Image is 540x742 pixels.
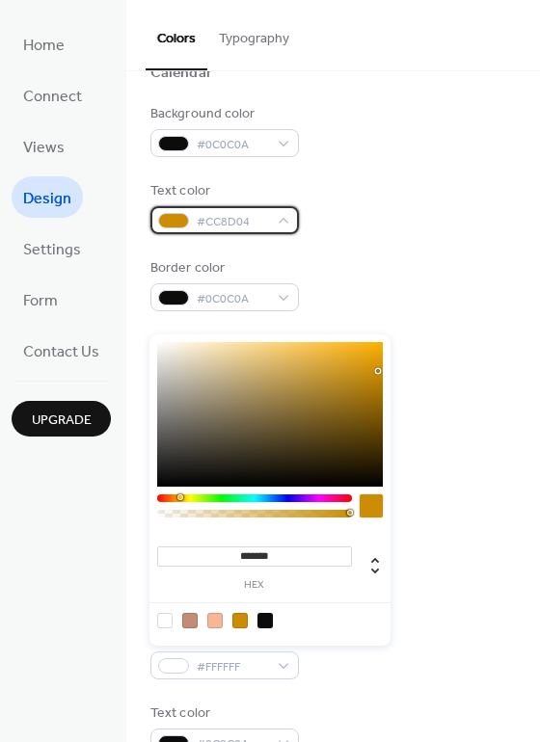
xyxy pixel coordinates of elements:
[23,82,82,112] span: Connect
[12,227,93,269] a: Settings
[150,626,295,647] div: Background color
[23,31,65,61] span: Home
[12,401,111,437] button: Upgrade
[197,212,268,232] span: #CC8D04
[150,64,212,84] div: Calendar
[23,184,71,214] span: Design
[12,330,111,371] a: Contact Us
[23,337,99,367] span: Contact Us
[182,613,198,628] div: rgb(194, 141, 116)
[157,580,352,591] label: hex
[150,703,295,724] div: Text color
[32,411,92,431] span: Upgrade
[23,235,81,265] span: Settings
[23,286,58,316] span: Form
[197,135,268,155] span: #0C0C0A
[150,181,295,201] div: Text color
[150,104,295,124] div: Background color
[232,613,248,628] div: rgb(204, 141, 4)
[257,613,273,628] div: rgb(12, 12, 10)
[157,613,173,628] div: rgb(255, 255, 255)
[12,23,76,65] a: Home
[12,278,69,320] a: Form
[207,613,223,628] div: rgb(247, 183, 151)
[197,289,268,309] span: #0C0C0A
[12,74,94,116] a: Connect
[12,176,83,218] a: Design
[12,125,76,167] a: Views
[197,657,268,677] span: #FFFFFF
[23,133,65,163] span: Views
[150,258,295,278] div: Border color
